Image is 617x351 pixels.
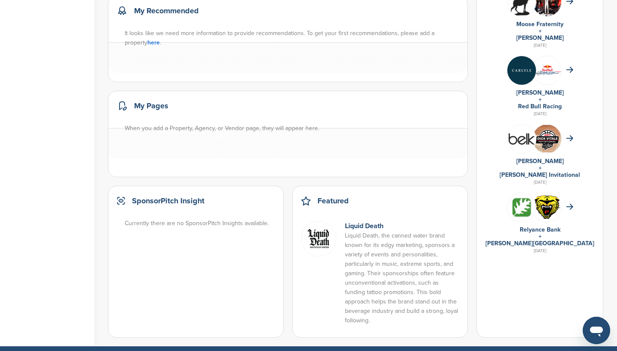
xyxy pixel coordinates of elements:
div: [DATE] [485,110,594,118]
a: + [539,96,542,103]
a: [PERSON_NAME] [516,34,564,42]
h2: Featured [317,195,349,207]
img: L 1bnuap 400x400 [507,125,536,153]
div: It looks like we need more information to provide recommendations. To get your first recommendati... [125,29,460,48]
p: Liquid Death, the canned water brand known for its edgy marketing, sponsors a variety of events a... [345,231,459,325]
img: Screen shot 2022 01 05 at 10.58.13 am [301,221,336,256]
h2: My Pages [134,100,168,112]
img: Cleanshot 2025 09 07 at 20.31.59 2x [533,125,561,152]
iframe: Button to launch messaging window [583,317,610,344]
img: Design img dhsqmo [533,195,561,220]
a: Moose Fraternity [516,21,563,28]
div: [DATE] [485,178,594,186]
a: Relyance Bank [520,226,560,233]
a: here [147,39,160,46]
a: Liquid Death [345,222,383,230]
a: Red Bull Racing [518,103,562,110]
div: Currently there are no SponsorPitch Insights available. [125,219,276,228]
a: [PERSON_NAME][GEOGRAPHIC_DATA] [485,240,594,247]
img: Eowf0nlc 400x400 [507,56,536,85]
div: [DATE] [485,42,594,49]
img: Data?1415811735 [533,65,561,76]
a: [PERSON_NAME] [516,89,564,96]
a: + [539,164,542,172]
a: [PERSON_NAME] Invitational [500,171,580,178]
a: + [539,27,542,35]
a: [PERSON_NAME] [516,158,564,165]
h2: My Recommended [134,5,199,17]
div: [DATE] [485,247,594,255]
div: When you add a Property, Agency, or Vendor page, they will appear here. [125,124,460,133]
img: Odp7hoyt 400x400 [507,193,536,222]
a: + [539,233,542,240]
h2: SponsorPitch Insight [132,195,204,207]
